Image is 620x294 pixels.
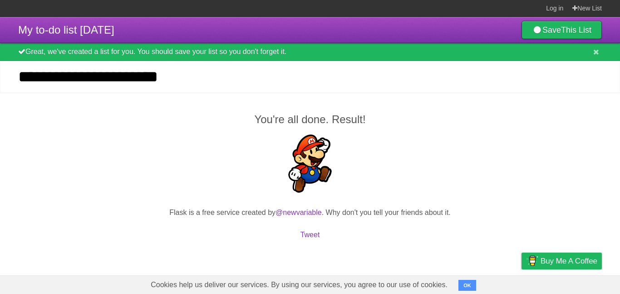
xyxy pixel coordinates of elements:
[458,280,476,291] button: OK
[18,207,602,218] p: Flask is a free service created by . Why don't you tell your friends about it.
[18,111,602,128] h2: You're all done. Result!
[300,231,320,239] a: Tweet
[142,276,457,294] span: Cookies help us deliver our services. By using our services, you agree to our use of cookies.
[276,209,322,216] a: @newvariable
[522,253,602,269] a: Buy me a coffee
[541,253,597,269] span: Buy me a coffee
[522,21,602,39] a: SaveThis List
[526,253,538,269] img: Buy me a coffee
[18,24,114,36] span: My to-do list [DATE]
[281,135,339,193] img: Super Mario
[561,25,591,35] b: This List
